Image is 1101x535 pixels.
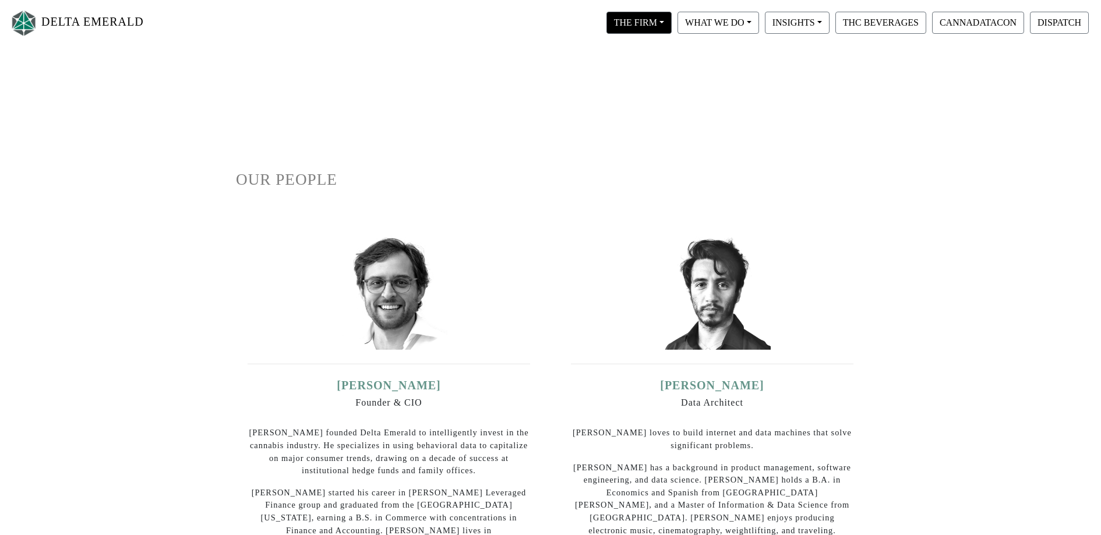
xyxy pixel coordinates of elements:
button: INSIGHTS [765,12,830,34]
a: DELTA EMERALD [9,5,144,41]
button: CANNADATACON [932,12,1024,34]
button: DISPATCH [1030,12,1089,34]
button: THC BEVERAGES [835,12,926,34]
button: THE FIRM [606,12,672,34]
a: [PERSON_NAME] [337,379,441,392]
img: Logo [9,8,38,38]
a: CANNADATACON [929,17,1027,27]
h6: Founder & CIO [248,397,530,408]
a: DISPATCH [1027,17,1092,27]
p: [PERSON_NAME] founded Delta Emerald to intelligently invest in the cannabis industry. He speciali... [248,427,530,477]
h1: OUR PEOPLE [236,170,865,189]
img: ian [331,233,447,350]
p: [PERSON_NAME] loves to build internet and data machines that solve significant problems. [571,427,853,452]
img: david [654,233,771,350]
button: WHAT WE DO [677,12,759,34]
a: THC BEVERAGES [832,17,929,27]
a: [PERSON_NAME] [660,379,764,392]
h6: Data Architect [571,397,853,408]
